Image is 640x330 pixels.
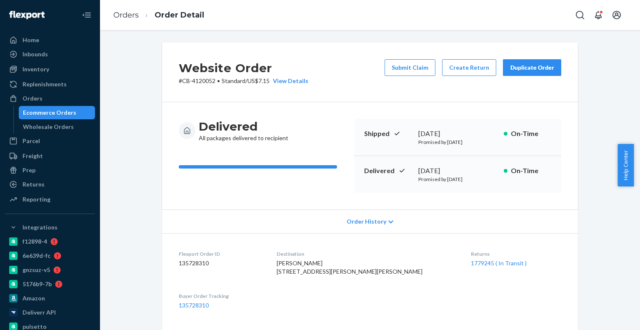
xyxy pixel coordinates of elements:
p: On-Time [511,166,551,176]
p: Shipped [364,129,412,139]
div: Reporting [22,195,50,204]
span: • [217,77,220,84]
dt: Returns [471,250,561,257]
a: Inventory [5,63,95,76]
div: Replenishments [22,80,67,88]
a: Orders [5,92,95,105]
div: Returns [22,180,45,189]
ol: breadcrumbs [107,3,211,28]
span: Standard [222,77,245,84]
p: Delivered [364,166,412,176]
button: Integrations [5,221,95,234]
p: Promised by [DATE] [418,139,497,146]
a: 6e639d-fc [5,249,95,262]
p: Promised by [DATE] [418,176,497,183]
a: Reporting [5,193,95,206]
a: 5176b9-7b [5,277,95,291]
div: [DATE] [418,166,497,176]
a: Inbounds [5,48,95,61]
h3: Delivered [199,119,288,134]
div: 6e639d-fc [22,252,50,260]
a: Deliverr API [5,306,95,319]
div: Inbounds [22,50,48,58]
div: Parcel [22,137,40,145]
div: Freight [22,152,43,160]
a: Order Detail [155,10,204,20]
div: All packages delivered to recipient [199,119,288,142]
button: Close Navigation [78,7,95,23]
button: Open Search Box [572,7,588,23]
div: 5176b9-7b [22,280,52,288]
a: 135728310 [179,302,209,309]
a: Orders [113,10,139,20]
h2: Website Order [179,59,308,77]
button: Open account menu [608,7,625,23]
div: Inventory [22,65,49,73]
a: Returns [5,178,95,191]
div: Integrations [22,223,57,232]
img: Flexport logo [9,11,45,19]
a: Home [5,33,95,47]
a: Parcel [5,134,95,148]
div: Amazon [22,294,45,302]
a: Prep [5,164,95,177]
p: On-Time [511,129,551,139]
div: [DATE] [418,129,497,139]
button: View Details [270,77,308,85]
a: 1779245 ( In Transit ) [471,259,527,267]
dd: 135728310 [179,259,263,267]
p: # CB-4120052 / US$7.15 [179,77,308,85]
dt: Destination [277,250,457,257]
button: Open notifications [590,7,607,23]
button: Help Center [617,144,634,186]
div: Wholesale Orders [23,123,74,131]
div: gnzsuz-v5 [22,266,50,274]
button: Create Return [442,59,496,76]
div: Duplicate Order [510,63,554,72]
span: [PERSON_NAME] [STREET_ADDRESS][PERSON_NAME][PERSON_NAME] [277,259,422,275]
button: Duplicate Order [503,59,561,76]
div: Ecommerce Orders [23,108,76,117]
a: Amazon [5,292,95,305]
div: Prep [22,166,35,174]
a: Wholesale Orders [19,120,95,134]
div: Home [22,36,39,44]
dt: Buyer Order Tracking [179,292,263,300]
div: Orders [22,94,42,103]
a: gnzsuz-v5 [5,263,95,277]
dt: Flexport Order ID [179,250,263,257]
span: Order History [347,217,386,226]
a: Ecommerce Orders [19,106,95,119]
div: Deliverr API [22,308,56,317]
div: f12898-4 [22,237,47,246]
button: Submit Claim [385,59,435,76]
a: f12898-4 [5,235,95,248]
a: Replenishments [5,78,95,91]
a: Freight [5,149,95,163]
